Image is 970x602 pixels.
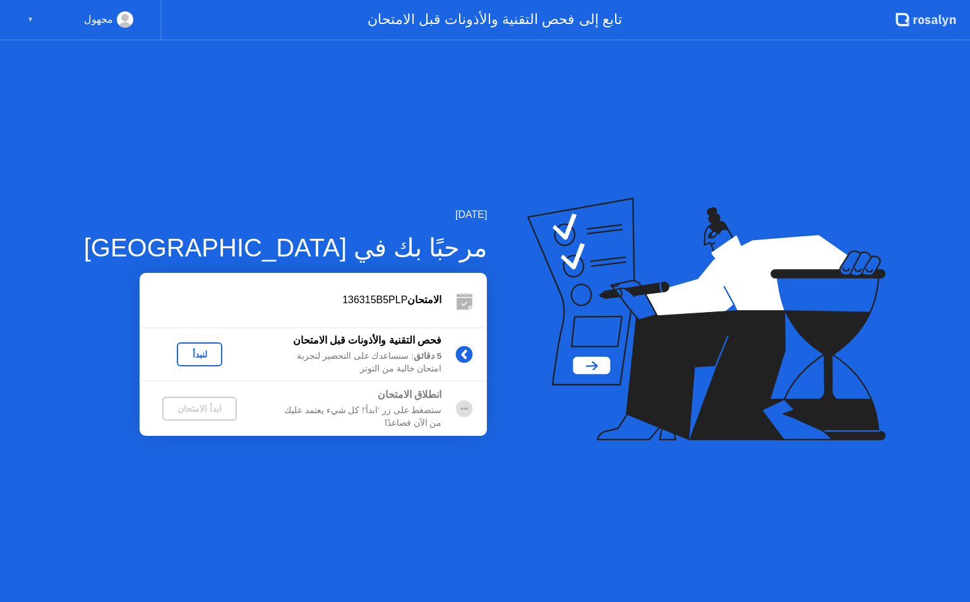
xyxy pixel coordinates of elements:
[414,351,441,361] b: 5 دقائق
[260,350,441,376] div: : سنساعدك على التحضير لتجربة امتحان خالية من التوتر
[260,404,441,430] div: ستضغط على زر 'ابدأ'! كل شيء يعتمد عليك من الآن فصاعدًا
[182,349,217,359] div: لنبدأ
[84,11,113,28] div: مجهول
[84,207,488,222] div: [DATE]
[140,292,441,308] div: 136315B5PLP
[162,397,237,421] button: ابدأ الامتحان
[167,404,232,414] div: ابدأ الامتحان
[27,11,33,28] div: ▼
[407,294,441,305] b: الامتحان
[293,335,442,346] b: فحص التقنية والأذونات قبل الامتحان
[84,229,488,267] div: مرحبًا بك في [GEOGRAPHIC_DATA]
[378,389,441,400] b: انطلاق الامتحان
[177,342,222,366] button: لنبدأ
